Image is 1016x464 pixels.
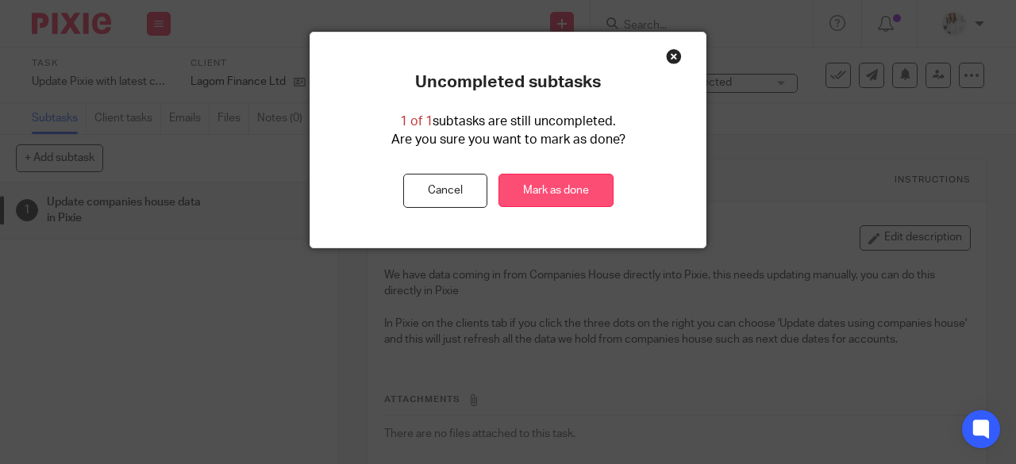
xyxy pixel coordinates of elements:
[403,174,487,208] button: Cancel
[666,48,682,64] div: Close this dialog window
[391,131,625,149] p: Are you sure you want to mark as done?
[498,174,614,208] a: Mark as done
[400,115,433,128] span: 1 of 1
[415,72,601,93] p: Uncompleted subtasks
[400,113,616,131] p: subtasks are still uncompleted.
